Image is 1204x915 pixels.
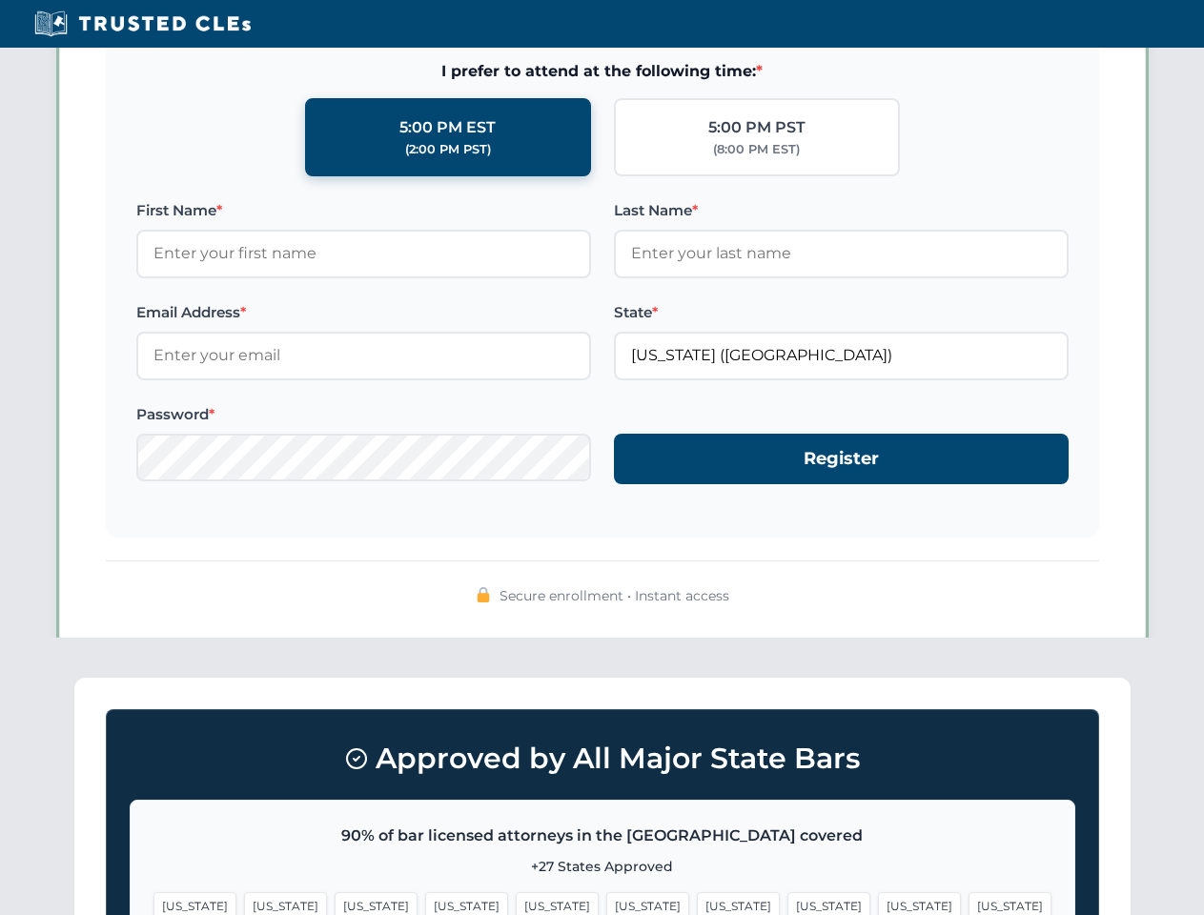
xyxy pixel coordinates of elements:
[614,230,1069,277] input: Enter your last name
[713,140,800,159] div: (8:00 PM EST)
[136,199,591,222] label: First Name
[153,856,1051,877] p: +27 States Approved
[614,199,1069,222] label: Last Name
[500,585,729,606] span: Secure enrollment • Instant access
[153,823,1051,848] p: 90% of bar licensed attorneys in the [GEOGRAPHIC_DATA] covered
[614,434,1069,484] button: Register
[136,59,1069,84] span: I prefer to attend at the following time:
[399,115,496,140] div: 5:00 PM EST
[476,587,491,602] img: 🔒
[136,301,591,324] label: Email Address
[614,332,1069,379] input: Florida (FL)
[405,140,491,159] div: (2:00 PM PST)
[614,301,1069,324] label: State
[136,403,591,426] label: Password
[29,10,256,38] img: Trusted CLEs
[136,230,591,277] input: Enter your first name
[130,733,1075,784] h3: Approved by All Major State Bars
[136,332,591,379] input: Enter your email
[708,115,806,140] div: 5:00 PM PST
